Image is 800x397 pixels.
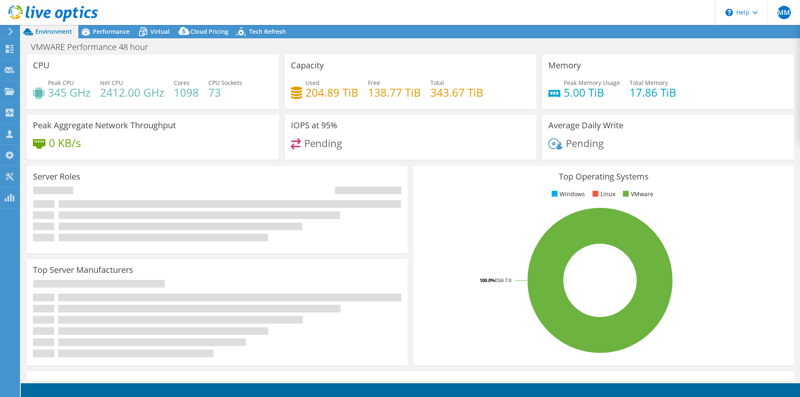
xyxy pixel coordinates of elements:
span: Peak Memory Usage [564,79,620,87]
h3: Memory [548,61,581,70]
span: CPU Sockets [208,79,242,87]
span: Pending [304,136,342,150]
h1: VMWARE Performance 48 hour [27,42,161,52]
span: Free [368,79,380,87]
h4: 73 [208,88,242,97]
h4: 0 KB/s [49,138,81,147]
h3: Top Operating Systems [420,172,788,181]
h4: 204.89 TiB [305,88,358,97]
h4: 1098 [174,88,199,97]
tspan: ESXi 7.0 [495,277,511,283]
h4: 345 GHz [48,88,90,97]
svg: \n [725,9,733,16]
h4: 2412.00 GHz [100,88,164,97]
span: Total Memory [630,79,668,87]
span: Peak CPU [48,79,74,87]
h3: Capacity [291,61,324,70]
h3: Peak Aggregate Network Throughput [33,121,176,130]
span: Pending [566,136,604,150]
li: Linux [590,190,615,199]
li: Windows [550,190,585,199]
span: Total [430,79,444,87]
h4: 138.77 TiB [368,88,421,97]
span: Tech Refresh [249,27,286,35]
h3: IOPS at 95% [291,121,337,130]
li: VMware [621,190,653,199]
span: Environment [35,27,72,35]
h3: Top Server Manufacturers [33,265,133,275]
h4: 5.00 TiB [564,88,620,97]
span: Used [305,79,320,87]
span: Performance [93,27,130,35]
h3: Server Roles [33,172,80,181]
h4: 17.86 TiB [630,88,676,97]
span: Cores [174,79,190,87]
span: MM [777,6,791,19]
span: Cloud Pricing [190,27,228,35]
span: Virtual [150,27,170,35]
span: Net CPU [100,79,123,87]
h3: CPU [33,61,50,70]
tspan: 100.0% [480,277,495,283]
h3: Average Daily Write [548,121,623,130]
h4: 343.67 TiB [430,88,483,97]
